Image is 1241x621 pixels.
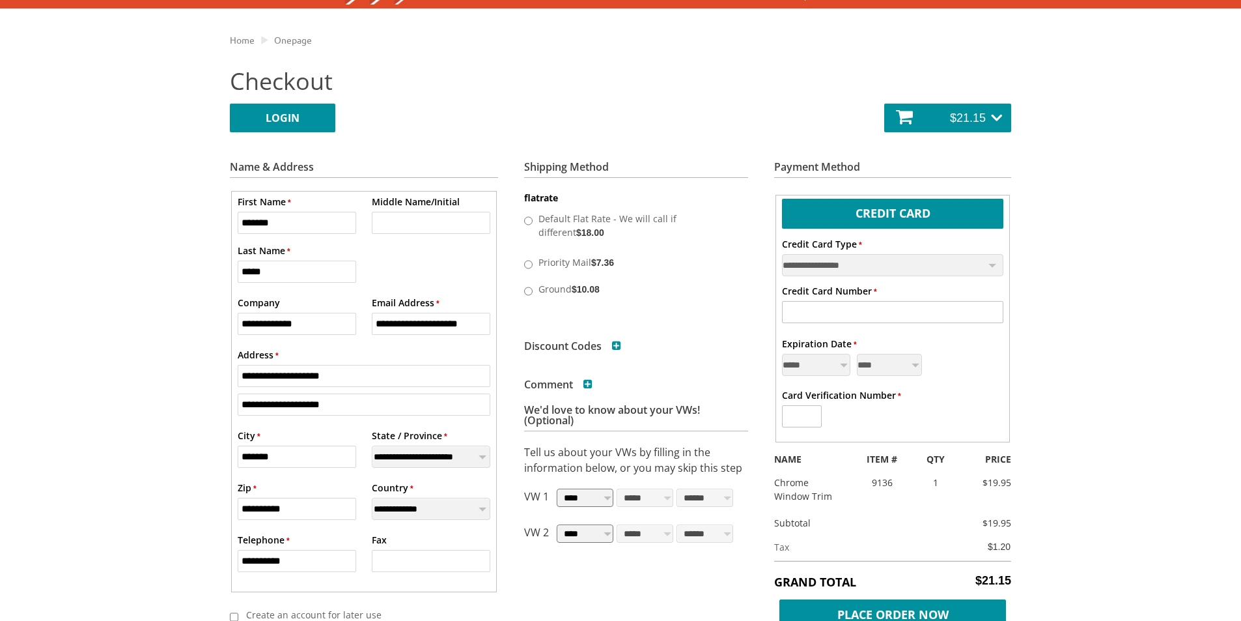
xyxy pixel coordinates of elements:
[591,257,614,268] span: $7.36
[238,533,290,547] label: Telephone
[238,296,280,310] label: Company
[764,516,970,530] div: Subtotal
[535,278,733,298] label: Ground
[956,452,1021,466] div: PRICE
[524,162,748,178] h3: Shipping Method
[372,533,387,547] label: Fax
[230,34,255,46] a: Home
[576,227,604,238] span: $18.00
[975,574,1011,588] span: $21.15
[950,111,986,124] span: $21.15
[230,65,1011,97] h2: Checkout
[572,284,600,295] span: $10.08
[970,516,1011,530] div: $19.95
[782,237,862,251] label: Credit Card Type
[535,208,733,242] label: Default Flat Rate - We will call if different
[230,162,498,178] h3: Name & Address
[238,195,291,209] label: First Name
[524,405,748,431] h3: We'd love to know about your VWs! (Optional)
[372,481,413,495] label: Country
[372,296,439,310] label: Email Address
[850,452,914,466] div: ITEM #
[524,341,621,351] h3: Discount Codes
[956,476,1021,489] div: $19.95
[535,252,733,272] label: Priority Mail
[782,199,1004,225] label: Credit Card
[782,388,901,402] label: Card Verification Number
[914,452,957,466] div: QTY
[372,429,447,442] label: State / Province
[274,34,312,46] a: Onepage
[524,379,593,390] h3: Comment
[782,284,877,298] label: Credit Card Number
[238,429,260,442] label: City
[524,525,549,547] p: VW 2
[524,192,748,205] dt: flatrate
[238,348,279,362] label: Address
[230,104,335,132] a: LOGIN
[372,195,460,209] label: Middle Name/Initial
[850,476,914,489] div: 9136
[764,452,850,466] div: NAME
[914,476,957,489] div: 1
[524,489,549,512] p: VW 1
[774,533,981,561] td: Tax
[988,542,1011,552] span: $1.20
[764,476,850,503] div: Chrome Window Trim
[238,481,257,495] label: Zip
[782,337,857,351] label: Expiration Date
[774,574,1011,590] h5: Grand Total
[774,162,1011,178] h3: Payment Method
[524,444,748,476] p: Tell us about your VWs by filling in the information below, or you may skip this step
[238,244,290,257] label: Last Name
